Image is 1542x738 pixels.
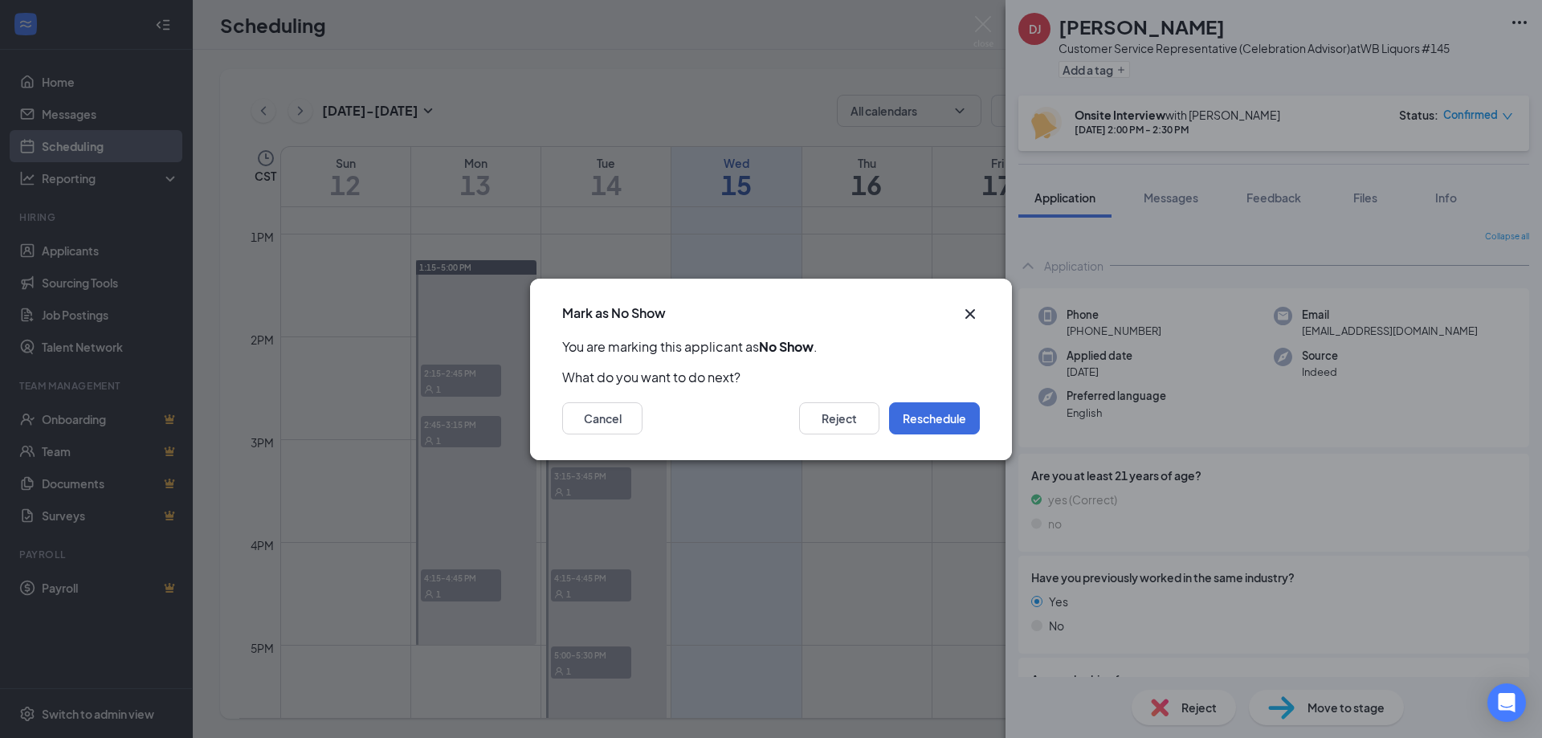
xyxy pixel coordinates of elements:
h3: Mark as No Show [562,304,666,322]
div: Open Intercom Messenger [1487,683,1526,722]
button: Reschedule [889,402,980,434]
svg: Cross [961,304,980,324]
b: No Show [759,338,814,355]
p: What do you want to do next? [562,369,980,386]
button: Close [961,304,980,324]
button: Cancel [562,402,642,434]
button: Reject [799,402,879,434]
p: You are marking this applicant as . [562,338,980,356]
